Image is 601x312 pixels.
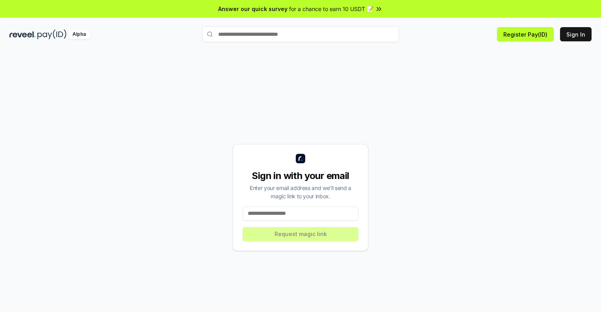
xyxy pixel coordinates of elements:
span: Answer our quick survey [218,5,288,13]
div: Alpha [68,30,90,39]
button: Sign In [560,27,592,41]
img: pay_id [37,30,67,39]
button: Register Pay(ID) [497,27,554,41]
div: Sign in with your email [243,170,358,182]
span: for a chance to earn 10 USDT 📝 [289,5,373,13]
div: Enter your email address and we’ll send a magic link to your inbox. [243,184,358,200]
img: logo_small [296,154,305,163]
img: reveel_dark [9,30,36,39]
